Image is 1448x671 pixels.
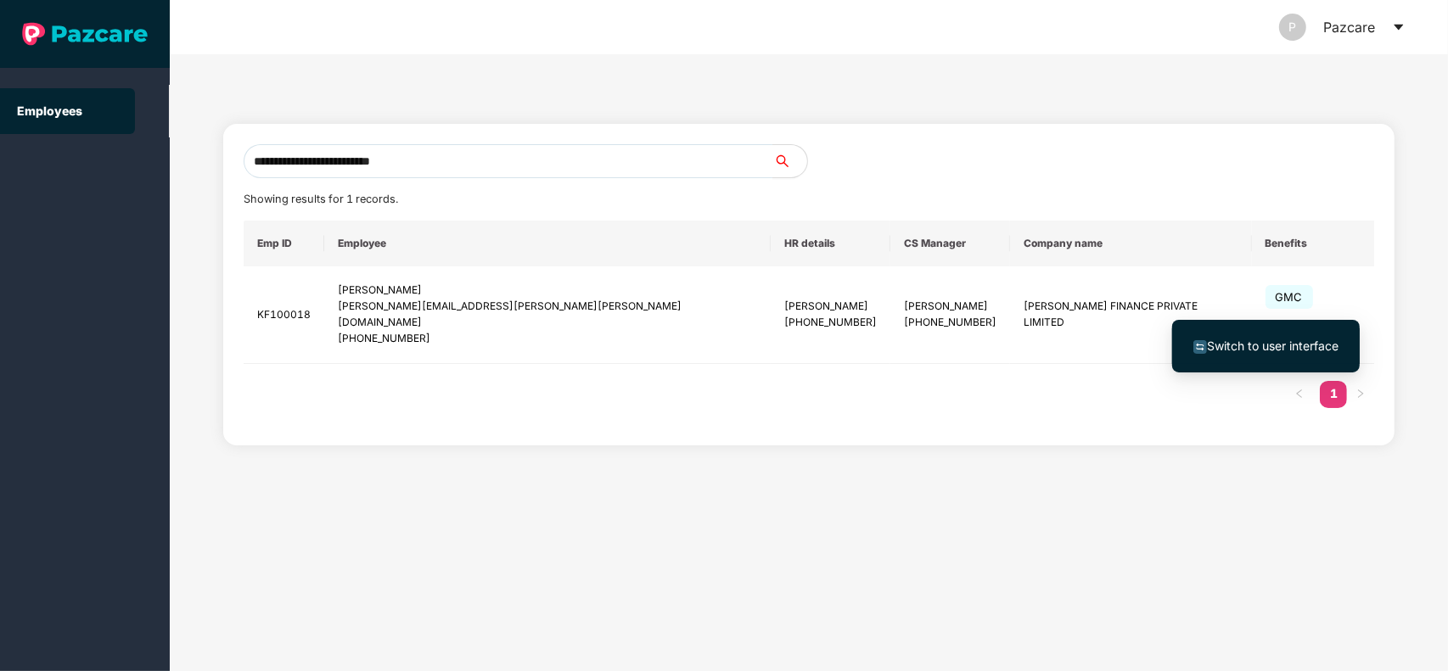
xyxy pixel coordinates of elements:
div: [PERSON_NAME][EMAIL_ADDRESS][PERSON_NAME][PERSON_NAME][DOMAIN_NAME] [338,299,758,331]
span: Switch to user interface [1207,338,1339,353]
td: [PERSON_NAME] FINANCE PRIVATE LIMITED [1010,266,1251,364]
th: CS Manager [890,221,1010,266]
div: [PHONE_NUMBER] [784,315,877,331]
th: Company name [1010,221,1251,266]
button: right [1347,381,1374,408]
div: [PHONE_NUMBER] [904,315,996,331]
span: search [772,154,807,168]
th: HR details [771,221,890,266]
img: svg+xml;base64,PHN2ZyB4bWxucz0iaHR0cDovL3d3dy53My5vcmcvMjAwMC9zdmciIHdpZHRoPSIxNiIgaGVpZ2h0PSIxNi... [1193,340,1207,354]
div: [PERSON_NAME] [338,282,758,299]
span: right [1355,389,1366,399]
td: KF100018 [244,266,324,364]
a: Employees [17,103,82,118]
span: P [1289,14,1297,41]
th: Emp ID [244,221,324,266]
span: Showing results for 1 records. [244,193,398,205]
div: [PERSON_NAME] [784,299,877,315]
div: [PHONE_NUMBER] [338,331,758,347]
li: 1 [1320,381,1347,408]
th: Employee [324,221,772,266]
div: [PERSON_NAME] [904,299,996,315]
th: Benefits [1252,221,1393,266]
a: 1 [1320,381,1347,406]
button: search [772,144,808,178]
li: Next Page [1347,381,1374,408]
span: GMC [1266,285,1313,309]
span: left [1294,389,1305,399]
li: Previous Page [1286,381,1313,408]
span: caret-down [1392,20,1406,34]
button: left [1286,381,1313,408]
